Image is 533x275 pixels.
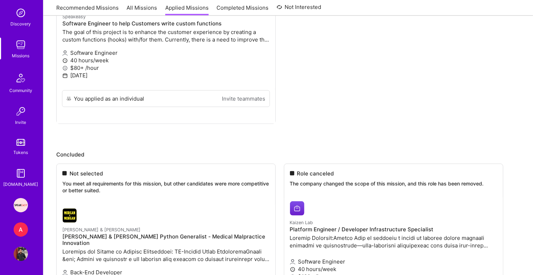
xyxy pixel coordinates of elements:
[290,226,497,233] h4: Platform Engineer / Developer Infrastructure Specialist
[14,166,28,180] img: guide book
[14,104,28,119] img: Invite
[62,248,270,263] p: Loremips dol Sitame co Adipisc Elitseddoei: TE-Incidid Utlab EtdoloremaGnaali &eni; Admini ve qui...
[14,198,28,212] img: Speakeasy: Software Engineer to help Customers write custom functions
[290,180,497,187] p: The company changed the scope of this mission, and this role has been removed.
[290,201,304,216] img: Kaizen Lab company logo
[277,3,322,16] a: Not Interested
[12,198,30,212] a: Speakeasy: Software Engineer to help Customers write custom functions
[165,4,209,16] a: Applied Missions
[56,151,520,158] p: Concluded
[11,20,31,28] div: Discovery
[56,4,119,16] a: Recommended Missions
[12,222,30,237] a: A
[70,170,103,177] span: Not selected
[62,208,77,223] img: Morgan & Morgan company logo
[14,6,28,20] img: discovery
[290,259,295,265] i: icon Applicant
[62,227,141,232] small: [PERSON_NAME] & [PERSON_NAME]
[4,180,38,188] div: [DOMAIN_NAME]
[62,180,270,194] p: You meet all requirements for this mission, but other candidates were more competitive or better ...
[9,87,32,94] div: Community
[290,258,497,265] p: Software Engineer
[127,4,157,16] a: All Missions
[14,149,28,156] div: Tokens
[12,52,30,59] div: Missions
[290,265,497,273] p: 40 hours/week
[290,220,313,225] small: Kaizen Lab
[290,234,497,249] p: Loremip Dolorsit:Ametco Adip el seddoeiu t incidi ut laboree dolore magnaali enimadmi ve quisnost...
[14,38,28,52] img: teamwork
[62,233,270,246] h4: [PERSON_NAME] & [PERSON_NAME] Python Generalist - Medical Malpractice Innovation
[297,170,334,177] span: Role canceled
[12,247,30,261] a: User Avatar
[290,267,295,272] i: icon Clock
[14,247,28,261] img: User Avatar
[15,119,27,126] div: Invite
[16,139,25,146] img: tokens
[14,222,28,237] div: A
[217,4,269,16] a: Completed Missions
[12,69,29,87] img: Community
